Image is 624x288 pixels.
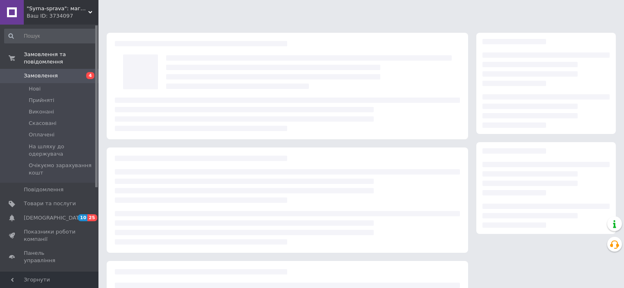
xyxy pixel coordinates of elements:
[29,108,54,116] span: Виконані
[29,131,55,138] span: Оплачені
[27,12,98,20] div: Ваш ID: 3734097
[29,85,41,93] span: Нові
[24,200,76,207] span: Товари та послуги
[24,72,58,79] span: Замовлення
[24,214,85,222] span: [DEMOGRAPHIC_DATA]
[29,143,96,158] span: На шляху до одержувача
[4,29,97,43] input: Пошук
[24,249,76,264] span: Панель управління
[29,97,54,104] span: Прийняті
[29,120,57,127] span: Скасовані
[87,214,97,221] span: 25
[78,214,87,221] span: 10
[24,51,98,66] span: Замовлення та повідомлення
[24,186,64,193] span: Повідомлення
[29,162,96,177] span: Очікуємо зарахування кошт
[24,271,45,279] span: Відгуки
[86,72,94,79] span: 4
[24,228,76,243] span: Показники роботи компанії
[27,5,88,12] span: "Syrna-sprava": магазин для справжніх сироварів!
